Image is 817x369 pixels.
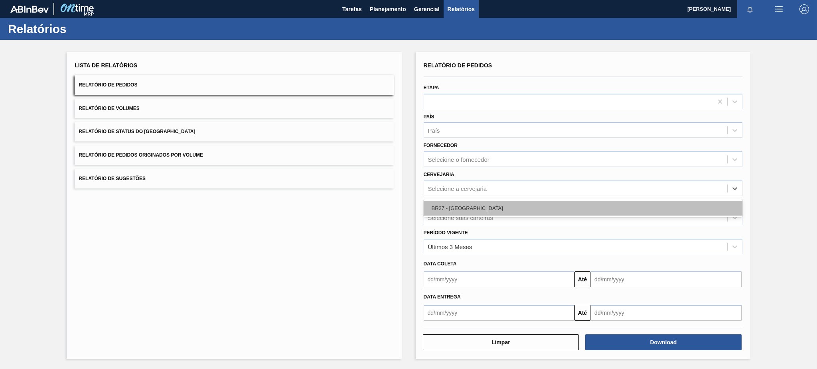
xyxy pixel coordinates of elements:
button: Relatório de Pedidos Originados por Volume [75,145,393,165]
label: Cervejaria [424,172,454,177]
span: Planejamento [370,4,406,14]
span: Data entrega [424,294,461,300]
span: Lista de Relatórios [75,62,137,69]
button: Limpar [423,334,579,350]
input: dd/mm/yyyy [590,271,742,287]
div: Selecione a cervejaria [428,185,487,192]
span: Relatório de Pedidos [79,82,137,88]
span: Tarefas [342,4,362,14]
span: Relatório de Volumes [79,106,139,111]
span: Relatório de Sugestões [79,176,146,181]
input: dd/mm/yyyy [424,305,575,321]
h1: Relatórios [8,24,150,33]
span: Relatório de Pedidos [424,62,492,69]
label: País [424,114,434,120]
div: Selecione o fornecedor [428,156,489,163]
button: Até [574,305,590,321]
button: Relatório de Volumes [75,99,393,118]
input: dd/mm/yyyy [424,271,575,287]
span: Data coleta [424,261,457,267]
div: Selecione suas carteiras [428,214,493,221]
button: Relatório de Status do [GEOGRAPHIC_DATA] [75,122,393,141]
label: Fornecedor [424,143,458,148]
span: Relatórios [448,4,475,14]
img: userActions [774,4,783,14]
button: Até [574,271,590,287]
label: Período Vigente [424,230,468,236]
img: Logout [799,4,809,14]
span: Relatório de Pedidos Originados por Volume [79,152,203,158]
button: Download [585,334,742,350]
label: Etapa [424,85,439,90]
button: Notificações [737,4,763,15]
div: BR27 - [GEOGRAPHIC_DATA] [424,201,742,216]
button: Relatório de Pedidos [75,75,393,95]
div: Últimos 3 Meses [428,243,472,250]
button: Relatório de Sugestões [75,169,393,188]
input: dd/mm/yyyy [590,305,742,321]
span: Gerencial [414,4,440,14]
div: País [428,127,440,134]
img: TNhmsLtSVTkK8tSr43FrP2fwEKptu5GPRR3wAAAABJRU5ErkJggg== [10,6,49,13]
span: Relatório de Status do [GEOGRAPHIC_DATA] [79,129,195,134]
